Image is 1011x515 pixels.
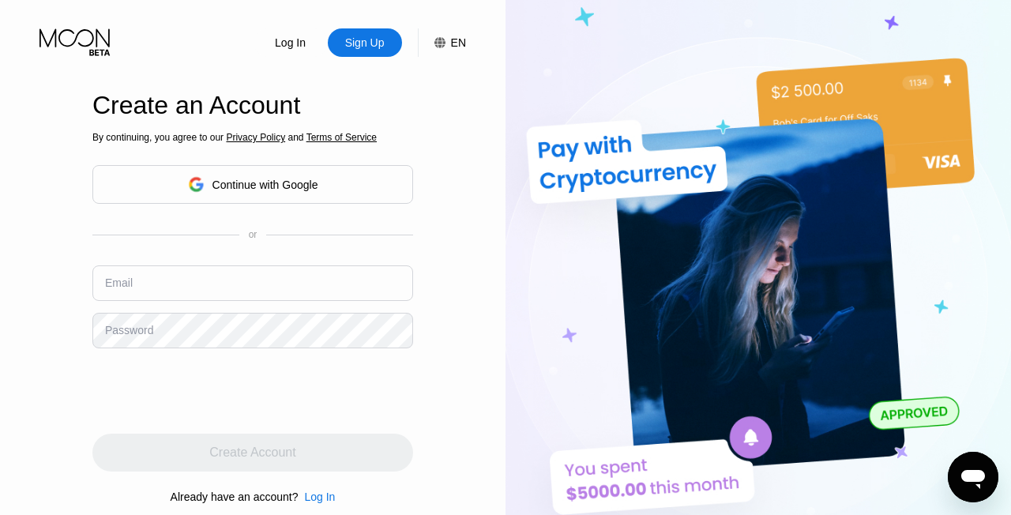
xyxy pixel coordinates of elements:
[285,132,306,143] span: and
[304,491,335,503] div: Log In
[92,91,413,120] div: Create an Account
[105,276,133,289] div: Email
[418,28,466,57] div: EN
[92,165,413,204] div: Continue with Google
[254,28,328,57] div: Log In
[948,452,998,502] iframe: Кнопка запуска окна обмена сообщениями
[273,35,307,51] div: Log In
[105,324,153,336] div: Password
[328,28,402,57] div: Sign Up
[92,360,333,422] iframe: reCAPTCHA
[298,491,335,503] div: Log In
[249,229,257,240] div: or
[344,35,386,51] div: Sign Up
[171,491,299,503] div: Already have an account?
[451,36,466,49] div: EN
[92,132,413,143] div: By continuing, you agree to our
[306,132,377,143] span: Terms of Service
[226,132,285,143] span: Privacy Policy
[212,179,318,191] div: Continue with Google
